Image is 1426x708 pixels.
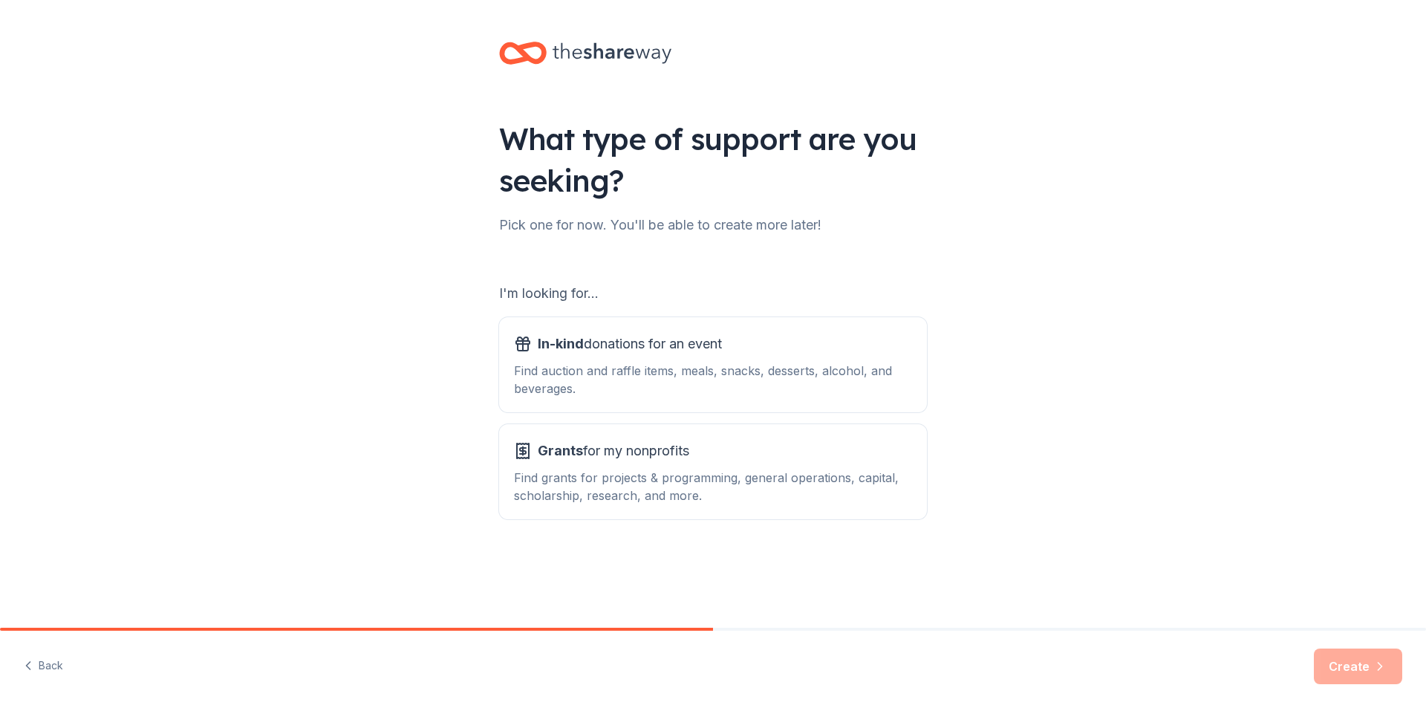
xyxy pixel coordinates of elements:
button: In-kinddonations for an eventFind auction and raffle items, meals, snacks, desserts, alcohol, and... [499,317,927,412]
div: What type of support are you seeking? [499,118,927,201]
button: Back [24,651,63,682]
div: Find grants for projects & programming, general operations, capital, scholarship, research, and m... [514,469,912,504]
span: Grants [538,443,583,458]
span: donations for an event [538,332,722,356]
span: for my nonprofits [538,439,689,463]
div: Pick one for now. You'll be able to create more later! [499,213,927,237]
button: Grantsfor my nonprofitsFind grants for projects & programming, general operations, capital, schol... [499,424,927,519]
span: In-kind [538,336,584,351]
div: Find auction and raffle items, meals, snacks, desserts, alcohol, and beverages. [514,362,912,397]
div: I'm looking for... [499,282,927,305]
